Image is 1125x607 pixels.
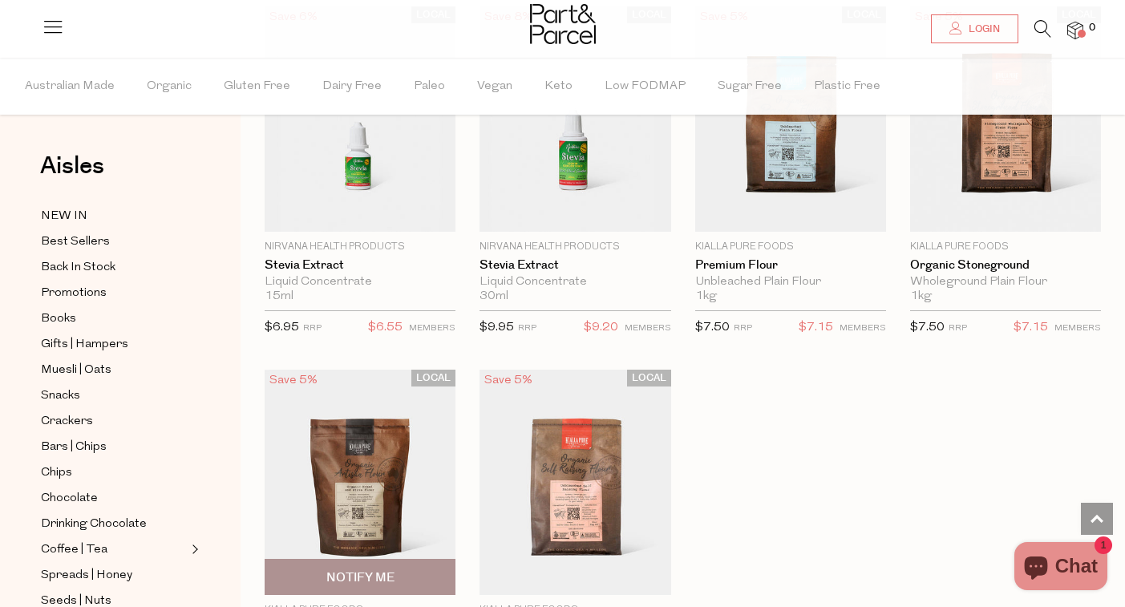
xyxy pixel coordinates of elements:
[40,154,104,194] a: Aisles
[910,258,1101,273] a: Organic Stoneground
[695,240,886,254] p: Kialla Pure Foods
[480,6,670,232] img: Stevia Extract
[799,318,833,338] span: $7.15
[411,370,455,386] span: LOCAL
[480,322,514,334] span: $9.95
[41,310,76,329] span: Books
[41,309,187,329] a: Books
[480,289,508,304] span: 30ml
[41,233,110,252] span: Best Sellers
[414,59,445,115] span: Paleo
[41,540,187,560] a: Coffee | Tea
[477,59,512,115] span: Vegan
[734,324,752,333] small: RRP
[910,289,932,304] span: 1kg
[265,370,455,595] img: Organic Flour - BIS MID SEP
[303,324,322,333] small: RRP
[224,59,290,115] span: Gluten Free
[480,240,670,254] p: Nirvana Health Products
[41,207,87,226] span: NEW IN
[25,59,115,115] span: Australian Made
[41,206,187,226] a: NEW IN
[627,370,671,386] span: LOCAL
[41,257,187,277] a: Back In Stock
[265,289,293,304] span: 15ml
[480,370,537,391] div: Save 5%
[695,322,730,334] span: $7.50
[965,22,1000,36] span: Login
[931,14,1018,43] a: Login
[910,6,1101,232] img: Organic Stoneground
[147,59,192,115] span: Organic
[41,386,80,406] span: Snacks
[840,324,886,333] small: MEMBERS
[480,258,670,273] a: Stevia Extract
[695,6,886,232] img: Premium Flour
[530,4,596,44] img: Part&Parcel
[265,322,299,334] span: $6.95
[1010,542,1112,594] inbox-online-store-chat: Shopify online store chat
[910,322,945,334] span: $7.50
[188,540,199,559] button: Expand/Collapse Coffee | Tea
[910,240,1101,254] p: Kialla Pure Foods
[41,335,128,354] span: Gifts | Hampers
[41,515,147,534] span: Drinking Chocolate
[695,258,886,273] a: Premium Flour
[41,232,187,252] a: Best Sellers
[718,59,782,115] span: Sugar Free
[1054,324,1101,333] small: MEMBERS
[322,59,382,115] span: Dairy Free
[41,437,187,457] a: Bars | Chips
[1067,22,1083,38] a: 0
[41,412,93,431] span: Crackers
[41,411,187,431] a: Crackers
[41,566,132,585] span: Spreads | Honey
[326,569,395,586] span: Notify Me
[41,565,187,585] a: Spreads | Honey
[41,489,98,508] span: Chocolate
[41,438,107,457] span: Bars | Chips
[41,514,187,534] a: Drinking Chocolate
[40,148,104,184] span: Aisles
[949,324,967,333] small: RRP
[814,59,880,115] span: Plastic Free
[695,275,886,289] div: Unbleached Plain Flour
[41,283,187,303] a: Promotions
[265,370,322,391] div: Save 5%
[605,59,686,115] span: Low FODMAP
[265,6,455,232] img: Stevia Extract
[368,318,403,338] span: $6.55
[480,275,670,289] div: Liquid Concentrate
[41,488,187,508] a: Chocolate
[265,258,455,273] a: Stevia Extract
[265,240,455,254] p: Nirvana Health Products
[584,318,618,338] span: $9.20
[625,324,671,333] small: MEMBERS
[910,275,1101,289] div: Wholeground Plain Flour
[265,559,455,595] button: Notify Me
[41,360,187,380] a: Muesli | Oats
[41,386,187,406] a: Snacks
[544,59,573,115] span: Keto
[480,370,670,595] img: Self Raising Flour
[41,334,187,354] a: Gifts | Hampers
[41,463,187,483] a: Chips
[41,361,111,380] span: Muesli | Oats
[518,324,536,333] small: RRP
[41,463,72,483] span: Chips
[695,289,717,304] span: 1kg
[1014,318,1048,338] span: $7.15
[41,258,115,277] span: Back In Stock
[1085,21,1099,35] span: 0
[265,275,455,289] div: Liquid Concentrate
[409,324,455,333] small: MEMBERS
[41,540,107,560] span: Coffee | Tea
[41,284,107,303] span: Promotions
